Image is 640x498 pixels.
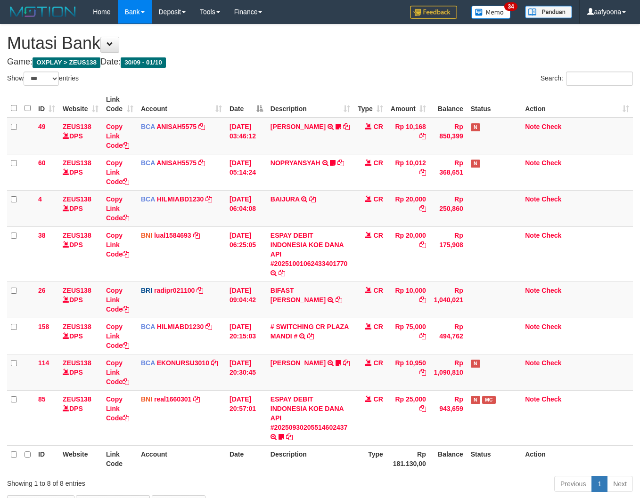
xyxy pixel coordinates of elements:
[430,390,467,445] td: Rp 943,659
[542,287,561,294] a: Check
[33,57,100,68] span: OXPLAY > ZEUS138
[337,159,344,167] a: Copy NOPRYANSYAH to clipboard
[102,91,137,118] th: Link Code: activate to sort column ascending
[226,445,267,472] th: Date
[521,91,633,118] th: Action: activate to sort column ascending
[387,226,430,281] td: Rp 20,000
[156,123,197,130] a: ANISAH5575
[554,476,592,492] a: Previous
[271,159,320,167] a: NOPRYANSYAH
[59,354,102,390] td: DPS
[106,123,129,149] a: Copy Link Code
[309,195,316,203] a: Copy BAIJURA to clipboard
[226,91,267,118] th: Date: activate to sort column descending
[63,323,91,330] a: ZEUS138
[226,118,267,154] td: [DATE] 03:46:12
[141,323,155,330] span: BCA
[271,359,326,367] a: [PERSON_NAME]
[106,287,129,313] a: Copy Link Code
[542,323,561,330] a: Check
[106,159,129,185] a: Copy Link Code
[271,195,300,203] a: BAIJURA
[154,395,191,403] a: real1660301
[566,72,633,86] input: Search:
[542,159,561,167] a: Check
[387,390,430,445] td: Rp 25,000
[141,159,155,167] span: BCA
[193,395,200,403] a: Copy real1660301 to clipboard
[387,354,430,390] td: Rp 10,950
[156,159,197,167] a: ANISAH5575
[374,287,383,294] span: CR
[271,123,326,130] a: [PERSON_NAME]
[387,318,430,354] td: Rp 75,000
[336,296,342,304] a: Copy BIFAST ERIKA S PAUN to clipboard
[387,281,430,318] td: Rp 10,000
[63,359,91,367] a: ZEUS138
[226,281,267,318] td: [DATE] 09:04:42
[205,195,212,203] a: Copy HILMIABD1230 to clipboard
[387,118,430,154] td: Rp 10,168
[286,433,293,441] a: Copy ESPAY DEBIT INDONESIA KOE DANA API #20250930205514602437 to clipboard
[7,5,79,19] img: MOTION_logo.png
[106,359,129,386] a: Copy Link Code
[430,318,467,354] td: Rp 494,762
[525,287,540,294] a: Note
[38,395,46,403] span: 85
[7,475,260,488] div: Showing 1 to 8 of 8 entries
[63,195,91,203] a: ZEUS138
[63,159,91,167] a: ZEUS138
[307,332,314,340] a: Copy # SWITCHING CR PLAZA MANDI # to clipboard
[419,332,426,340] a: Copy Rp 75,000 to clipboard
[197,287,203,294] a: Copy radipr021100 to clipboard
[279,269,285,277] a: Copy ESPAY DEBIT INDONESIA KOE DANA API #20251001062433401770 to clipboard
[591,476,607,492] a: 1
[525,232,540,239] a: Note
[59,154,102,190] td: DPS
[267,445,354,472] th: Description
[482,396,496,404] span: Manually Checked by: aafyoona
[157,195,204,203] a: HILMIABD1230
[59,118,102,154] td: DPS
[198,123,205,130] a: Copy ANISAH5575 to clipboard
[471,123,480,131] span: Has Note
[525,323,540,330] a: Note
[59,281,102,318] td: DPS
[38,287,46,294] span: 26
[157,323,204,330] a: HILMIABD1230
[59,226,102,281] td: DPS
[38,159,46,167] span: 60
[430,226,467,281] td: Rp 175,908
[271,287,326,304] a: BIFAST [PERSON_NAME]
[271,395,348,431] a: ESPAY DEBIT INDONESIA KOE DANA API #20250930205514602437
[63,395,91,403] a: ZEUS138
[374,395,383,403] span: CR
[387,154,430,190] td: Rp 10,012
[226,226,267,281] td: [DATE] 06:25:05
[205,323,212,330] a: Copy HILMIABD1230 to clipboard
[354,445,387,472] th: Type
[267,91,354,118] th: Description: activate to sort column ascending
[525,195,540,203] a: Note
[374,159,383,167] span: CR
[471,6,511,19] img: Button%20Memo.svg
[525,123,540,130] a: Note
[542,195,561,203] a: Check
[430,190,467,226] td: Rp 250,860
[374,232,383,239] span: CR
[410,6,457,19] img: Feedback.jpg
[59,318,102,354] td: DPS
[38,359,49,367] span: 114
[226,390,267,445] td: [DATE] 20:57:01
[141,232,152,239] span: BNI
[387,190,430,226] td: Rp 20,000
[34,91,59,118] th: ID: activate to sort column ascending
[607,476,633,492] a: Next
[154,287,195,294] a: radipr021100
[63,287,91,294] a: ZEUS138
[419,369,426,376] a: Copy Rp 10,950 to clipboard
[354,91,387,118] th: Type: activate to sort column ascending
[525,159,540,167] a: Note
[38,123,46,130] span: 49
[542,395,561,403] a: Check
